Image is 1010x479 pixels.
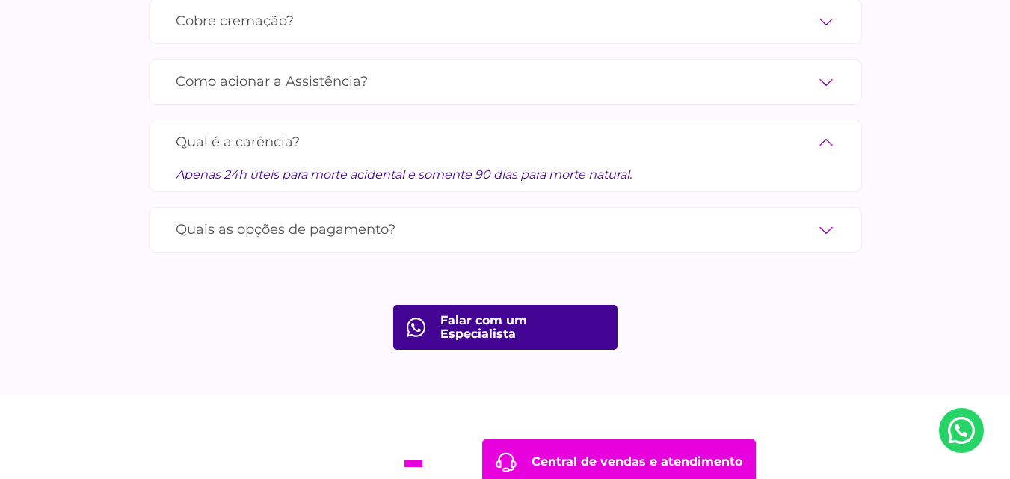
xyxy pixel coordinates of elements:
div: Apenas 24h úteis para morte acidental e somente 90 dias para morte natural. [176,155,835,182]
img: Central de Vendas [496,452,517,472]
label: Cobre cremação? [176,8,835,34]
a: Falar com um Especialista [393,305,618,350]
img: fale com consultor [407,318,425,337]
label: Quais as opções de pagamento? [176,217,835,243]
label: Como acionar a Assistência? [176,69,835,95]
label: Qual é a carência? [176,129,835,155]
a: Nosso Whatsapp [939,408,984,453]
